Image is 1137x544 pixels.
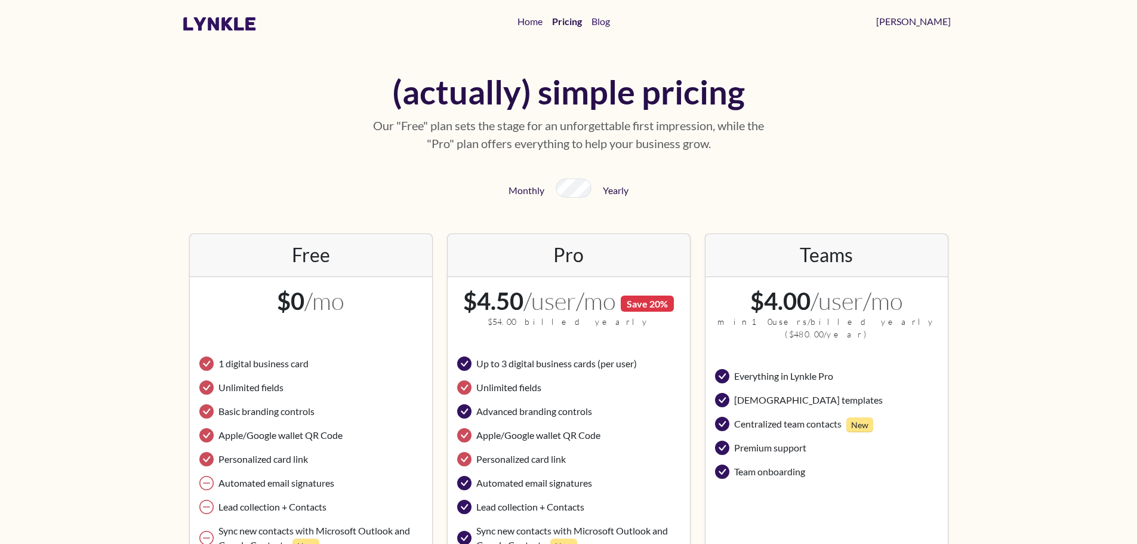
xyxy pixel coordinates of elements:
[846,417,873,432] small: New
[463,287,523,315] span: $4.50
[182,13,257,35] a: lynkle
[304,286,344,315] small: /mo
[750,287,811,315] span: $4.00
[476,500,584,514] span: Lead collection + Contacts
[871,10,956,33] a: [PERSON_NAME]
[199,244,423,266] h2: Free
[476,476,592,490] span: Automated email signatures
[509,185,544,196] span: Monthly
[277,287,304,315] span: $0
[621,296,674,312] span: Save 20%
[603,185,628,196] span: Yearly
[218,380,284,395] span: Unlimited fields
[476,428,600,442] span: Apple/Google wallet QR Code
[734,417,873,431] span: Centralized team contacts
[800,243,853,266] h2: Teams
[218,476,334,490] span: Automated email signatures
[811,286,903,315] small: /user/mo
[523,286,674,315] small: /user/mo
[371,72,767,112] h1: (actually) simple pricing
[734,369,833,383] span: Everything in Lynkle Pro
[218,500,326,514] span: Lead collection + Contacts
[715,315,938,340] small: min 10 users/billed yearly ( $480.00 /year)
[371,116,767,152] p: Our "Free" plan sets the stage for an unforgettable first impression, while the "Pro" plan offers...
[476,404,592,419] span: Advanced branding controls
[587,10,615,33] a: Blog
[457,315,680,328] small: $54.00 billed yearly
[553,243,584,266] h2: Pro
[476,356,637,371] span: Up to 3 digital business cards (per user)
[734,393,883,407] span: [DEMOGRAPHIC_DATA] templates
[513,10,547,33] a: Home
[476,452,566,466] span: Personalized card link
[734,465,805,479] span: Team onboarding
[547,10,587,33] a: Pricing
[476,380,541,395] span: Unlimited fields
[734,441,806,455] span: Premium support
[218,356,309,371] span: 1 digital business card
[218,452,308,466] span: Personalized card link
[218,428,343,442] span: Apple/Google wallet QR Code
[218,404,315,419] span: Basic branding controls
